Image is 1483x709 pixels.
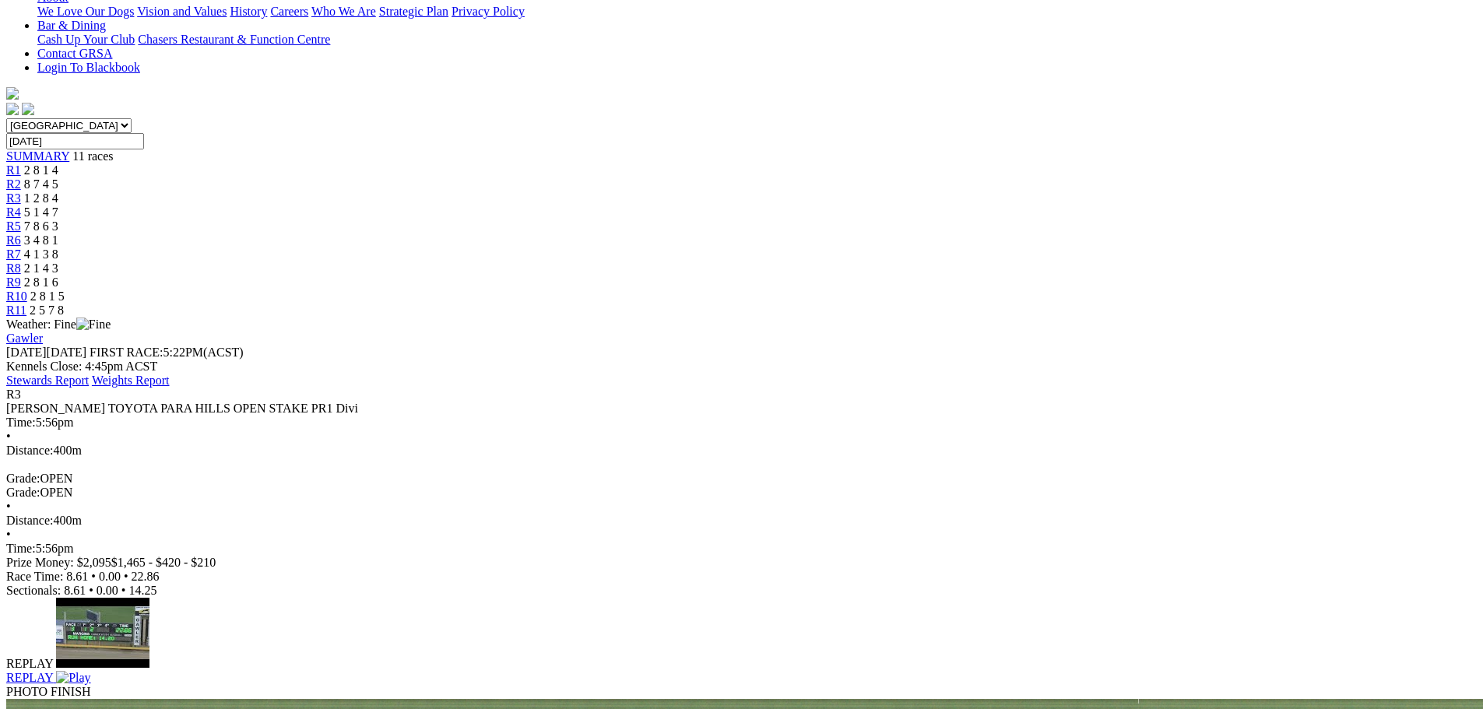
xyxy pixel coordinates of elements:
[30,304,64,317] span: 2 5 7 8
[6,472,40,485] span: Grade:
[6,657,1477,685] a: REPLAY Play
[230,5,267,18] a: History
[91,570,96,583] span: •
[99,570,121,583] span: 0.00
[6,261,21,275] a: R8
[6,103,19,115] img: facebook.svg
[6,87,19,100] img: logo-grsa-white.png
[72,149,113,163] span: 11 races
[24,163,58,177] span: 2 8 1 4
[37,33,135,46] a: Cash Up Your Club
[6,332,43,345] a: Gawler
[37,5,134,18] a: We Love Our Dogs
[6,514,1477,528] div: 400m
[6,346,86,359] span: [DATE]
[6,444,1477,458] div: 400m
[6,163,21,177] a: R1
[30,290,65,303] span: 2 8 1 5
[6,671,53,684] span: REPLAY
[6,556,1477,570] div: Prize Money: $2,095
[6,346,47,359] span: [DATE]
[76,318,111,332] img: Fine
[6,542,36,555] span: Time:
[121,584,126,597] span: •
[6,205,21,219] span: R4
[24,177,58,191] span: 8 7 4 5
[37,19,106,32] a: Bar & Dining
[124,570,128,583] span: •
[6,149,69,163] a: SUMMARY
[64,584,86,597] span: 8.61
[311,5,376,18] a: Who We Are
[24,247,58,261] span: 4 1 3 8
[132,570,160,583] span: 22.86
[6,430,11,443] span: •
[6,416,1477,430] div: 5:56pm
[270,5,308,18] a: Careers
[90,346,163,359] span: FIRST RACE:
[6,528,11,541] span: •
[128,584,156,597] span: 14.25
[24,276,58,289] span: 2 8 1 6
[6,233,21,247] a: R6
[137,5,227,18] a: Vision and Values
[6,584,61,597] span: Sectionals:
[37,33,1477,47] div: Bar & Dining
[6,276,21,289] a: R9
[90,346,244,359] span: 5:22PM(ACST)
[6,290,27,303] a: R10
[24,261,58,275] span: 2 1 4 3
[89,584,93,597] span: •
[56,598,149,668] img: default.jpg
[6,486,1477,500] div: OPEN
[6,177,21,191] a: R2
[6,570,63,583] span: Race Time:
[37,61,140,74] a: Login To Blackbook
[6,486,40,499] span: Grade:
[6,657,53,670] span: REPLAY
[97,584,118,597] span: 0.00
[6,514,53,527] span: Distance:
[379,5,448,18] a: Strategic Plan
[66,570,88,583] span: 8.61
[6,247,21,261] a: R7
[6,416,36,429] span: Time:
[6,402,1477,416] div: [PERSON_NAME] TOYOTA PARA HILLS OPEN STAKE PR1 Divi
[24,205,58,219] span: 5 1 4 7
[92,374,170,387] a: Weights Report
[6,685,91,698] span: PHOTO FINISH
[37,5,1477,19] div: About
[6,304,26,317] a: R11
[6,133,144,149] input: Select date
[6,500,11,513] span: •
[6,318,111,331] span: Weather: Fine
[22,103,34,115] img: twitter.svg
[452,5,525,18] a: Privacy Policy
[6,444,53,457] span: Distance:
[56,671,90,685] img: Play
[6,542,1477,556] div: 5:56pm
[6,388,21,401] span: R3
[6,374,89,387] a: Stewards Report
[24,233,58,247] span: 3 4 8 1
[24,191,58,205] span: 1 2 8 4
[6,472,1477,486] div: OPEN
[6,191,21,205] a: R3
[138,33,330,46] a: Chasers Restaurant & Function Centre
[37,47,112,60] a: Contact GRSA
[6,360,1477,374] div: Kennels Close: 4:45pm ACST
[24,219,58,233] span: 7 8 6 3
[111,556,216,569] span: $1,465 - $420 - $210
[6,219,21,233] a: R5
